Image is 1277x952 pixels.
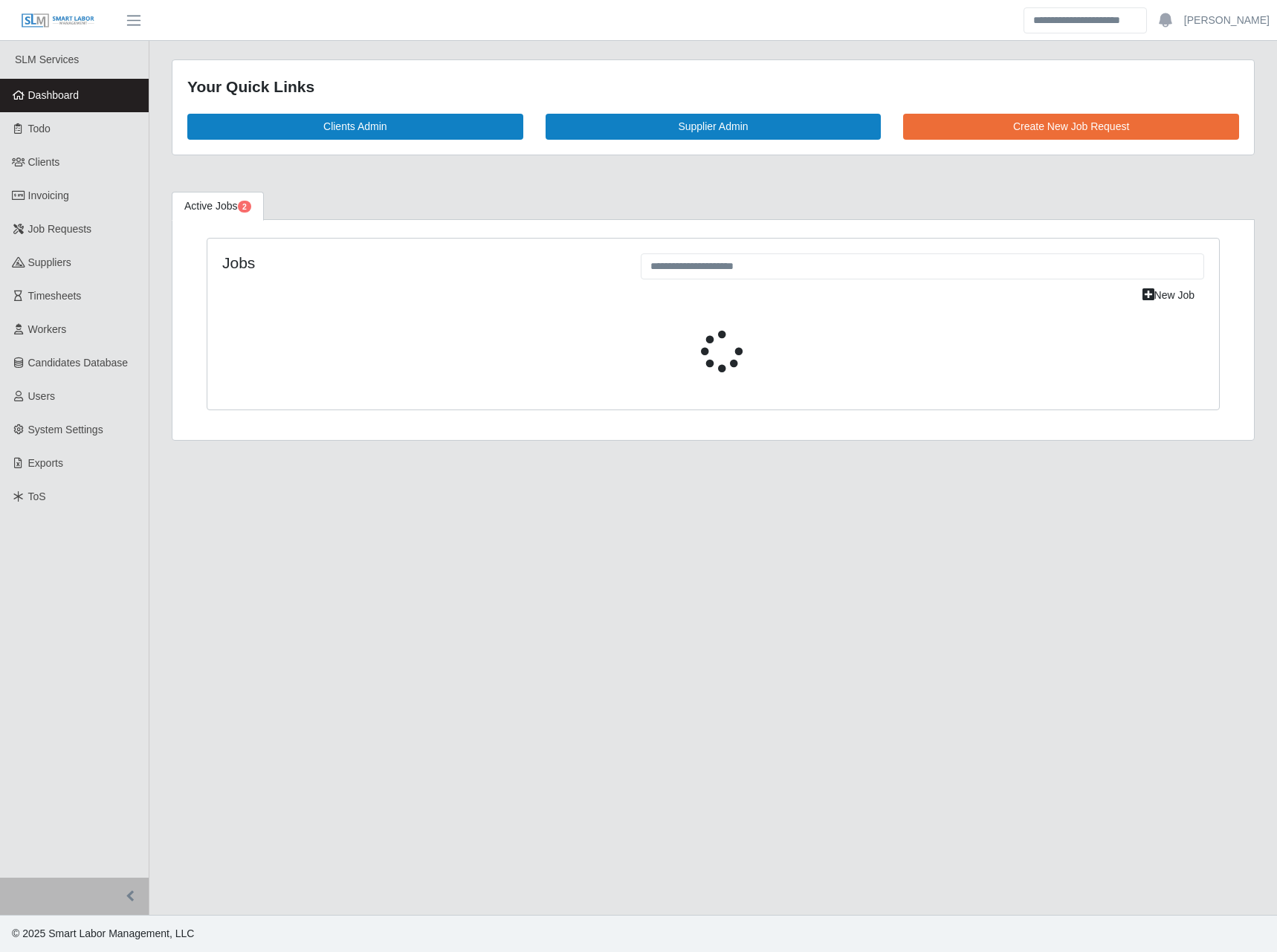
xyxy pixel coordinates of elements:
[28,190,69,201] span: Invoicing
[28,89,80,101] span: Dashboard
[12,927,194,939] span: © 2025 Smart Labor Management, LLC
[28,323,67,335] span: Workers
[1024,7,1147,33] input: Search
[172,192,264,221] a: Active Jobs
[238,201,251,213] span: Pending Jobs
[222,253,618,272] h4: Jobs
[546,114,882,140] a: Supplier Admin
[28,424,103,435] span: System Settings
[187,75,1239,99] div: Your Quick Links
[28,490,46,502] span: ToS
[21,13,95,29] img: SLM Logo
[1133,282,1204,308] a: New Job
[903,114,1239,140] a: Create New Job Request
[28,156,60,168] span: Clients
[28,223,92,235] span: Job Requests
[28,256,71,268] span: Suppliers
[1184,13,1270,28] a: [PERSON_NAME]
[28,357,129,369] span: Candidates Database
[187,114,523,140] a: Clients Admin
[28,290,82,302] span: Timesheets
[15,54,79,65] span: SLM Services
[28,390,56,402] span: Users
[28,123,51,135] span: Todo
[28,457,63,469] span: Exports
